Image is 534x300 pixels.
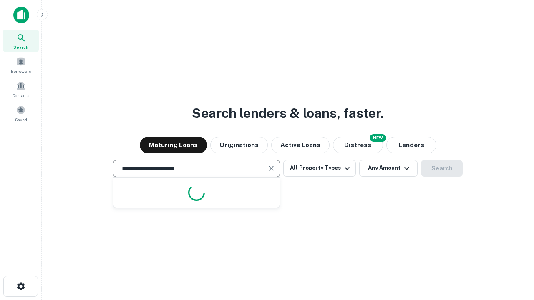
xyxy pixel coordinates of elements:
button: Maturing Loans [140,137,207,153]
span: Search [13,44,28,50]
iframe: Chat Widget [492,233,534,273]
a: Borrowers [3,54,39,76]
button: Originations [210,137,268,153]
button: All Property Types [283,160,356,177]
span: Borrowers [11,68,31,75]
span: Contacts [13,92,29,99]
a: Contacts [3,78,39,100]
a: Search [3,30,39,52]
a: Saved [3,102,39,125]
button: Lenders [386,137,436,153]
button: Any Amount [359,160,418,177]
span: Saved [15,116,27,123]
div: NEW [370,134,386,142]
button: Search distressed loans with lien and other non-mortgage details. [333,137,383,153]
h3: Search lenders & loans, faster. [192,103,384,123]
button: Clear [265,162,277,174]
button: Active Loans [271,137,330,153]
img: capitalize-icon.png [13,7,29,23]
